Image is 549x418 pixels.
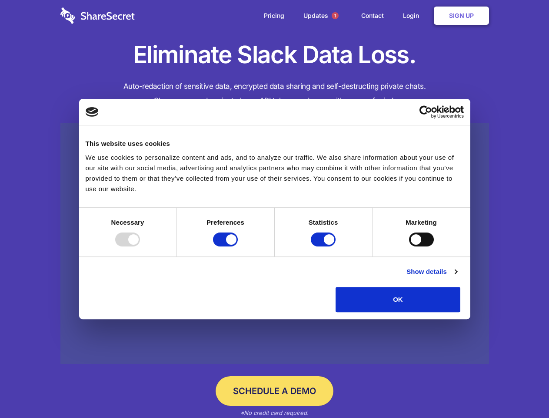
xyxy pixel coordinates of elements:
a: Pricing [255,2,293,29]
h4: Auto-redaction of sensitive data, encrypted data sharing and self-destructing private chats. Shar... [60,79,489,108]
button: OK [336,287,460,312]
strong: Necessary [111,219,144,226]
a: Sign Up [434,7,489,25]
span: 1 [332,12,339,19]
a: Show details [406,266,457,277]
div: This website uses cookies [86,138,464,149]
a: Usercentrics Cookiebot - opens in a new window [388,105,464,118]
a: Schedule a Demo [216,376,333,406]
a: Contact [353,2,393,29]
em: *No credit card required. [240,409,309,416]
h1: Eliminate Slack Data Loss. [60,39,489,71]
a: Wistia video thumbnail [60,123,489,364]
img: logo-wordmark-white-trans-d4663122ce5f474addd5e946df7df03e33cb6a1c49d2221995e7729f52c070b2.svg [60,7,135,24]
strong: Marketing [406,219,437,226]
strong: Preferences [206,219,244,226]
div: We use cookies to personalize content and ads, and to analyze our traffic. We also share informat... [86,152,464,194]
a: Login [394,2,432,29]
img: logo [86,107,99,117]
strong: Statistics [309,219,338,226]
